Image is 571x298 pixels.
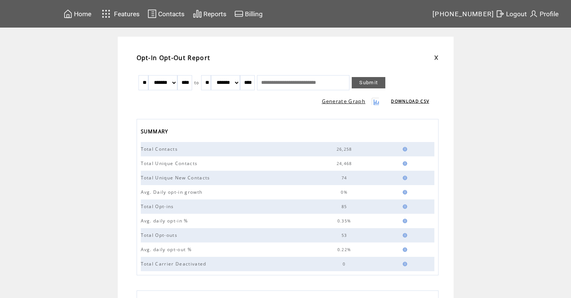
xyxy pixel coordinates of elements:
span: 0% [341,190,349,195]
a: Home [62,8,92,20]
img: chart.svg [193,9,202,19]
span: Contacts [158,10,185,18]
span: 0.35% [337,218,353,224]
img: help.gif [400,219,407,223]
a: Profile [528,8,560,20]
span: 0.22% [337,247,353,252]
a: Generate Graph [322,98,366,105]
span: Total Unique Contacts [141,160,200,167]
span: Avg. Daily opt-in growth [141,189,205,195]
img: help.gif [400,233,407,238]
span: Logout [506,10,527,18]
a: Reports [192,8,228,20]
img: features.svg [100,8,113,20]
span: Home [74,10,91,18]
a: Logout [494,8,528,20]
span: Profile [540,10,559,18]
img: profile.svg [529,9,538,19]
a: Features [99,6,141,21]
span: SUMMARY [141,126,170,139]
span: Opt-In Opt-Out Report [137,54,211,62]
img: help.gif [400,147,407,151]
span: Billing [245,10,263,18]
img: home.svg [63,9,72,19]
img: help.gif [400,247,407,252]
span: Total Opt-ins [141,203,176,210]
span: Total Carrier Deactivated [141,261,208,267]
span: 85 [342,204,349,209]
a: Contacts [146,8,186,20]
img: help.gif [400,204,407,209]
span: Total Opt-outs [141,232,180,238]
a: DOWNLOAD CSV [391,99,429,104]
span: Avg. daily opt-out % [141,246,194,253]
img: help.gif [400,161,407,166]
img: help.gif [400,190,407,195]
span: 24,468 [337,161,354,166]
span: 0 [343,261,347,267]
span: Avg. daily opt-in % [141,218,190,224]
span: 26,258 [337,147,354,152]
span: to [194,80,199,85]
span: 74 [342,175,349,181]
a: Submit [352,77,385,88]
img: contacts.svg [148,9,157,19]
a: Billing [233,8,264,20]
span: Total Unique New Contacts [141,174,212,181]
img: help.gif [400,262,407,266]
img: creidtcard.svg [234,9,243,19]
img: exit.svg [496,9,505,19]
span: 53 [342,233,349,238]
span: [PHONE_NUMBER] [432,10,494,18]
span: Reports [203,10,226,18]
span: Features [114,10,140,18]
img: help.gif [400,176,407,180]
span: Total Contacts [141,146,180,152]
